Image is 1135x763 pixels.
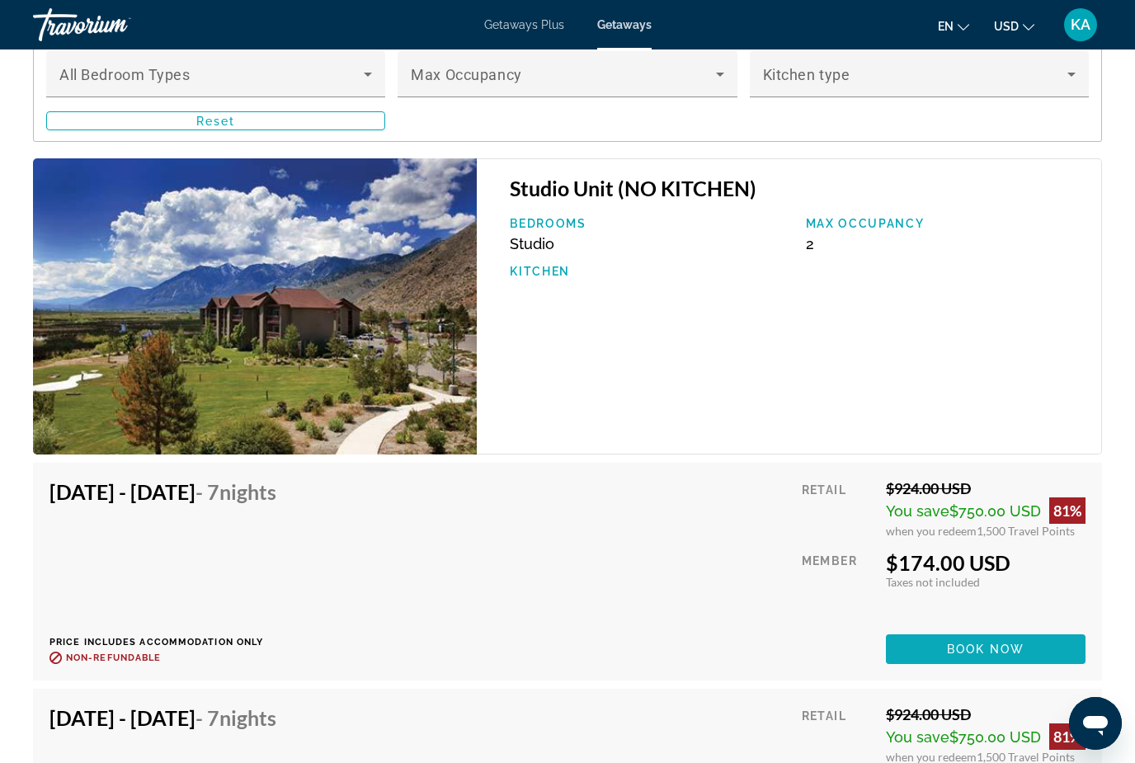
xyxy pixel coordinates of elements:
[886,575,980,589] span: Taxes not included
[1059,7,1102,42] button: User Menu
[49,479,276,504] h4: [DATE] - [DATE]
[949,728,1041,746] span: $750.00 USD
[886,634,1086,664] button: Book now
[510,265,789,278] p: Kitchen
[802,479,874,538] div: Retail
[49,705,276,730] h4: [DATE] - [DATE]
[886,705,1086,723] div: $924.00 USD
[994,20,1019,33] span: USD
[1049,497,1086,524] div: 81%
[949,502,1041,520] span: $750.00 USD
[938,20,954,33] span: en
[1071,16,1090,33] span: KA
[33,3,198,46] a: Travorium
[510,217,789,230] p: Bedrooms
[59,66,191,83] span: All Bedroom Types
[66,652,161,663] span: Non-refundable
[1069,697,1122,750] iframe: Кнопка запуска окна обмена сообщениями
[886,550,1086,575] div: $174.00 USD
[886,728,949,746] span: You save
[195,705,276,730] span: - 7
[994,14,1034,38] button: Change currency
[484,18,564,31] a: Getaways Plus
[977,524,1075,538] span: 1,500 Travel Points
[219,705,276,730] span: Nights
[1049,723,1086,750] div: 81%
[196,115,236,128] span: Reset
[806,235,814,252] span: 2
[219,479,276,504] span: Nights
[886,524,977,538] span: when you redeem
[802,550,874,622] div: Member
[886,502,949,520] span: You save
[411,66,521,83] span: Max Occupancy
[947,643,1025,656] span: Book now
[49,637,289,648] p: Price includes accommodation only
[510,235,554,252] span: Studio
[886,479,1086,497] div: $924.00 USD
[763,66,850,83] span: Kitchen type
[510,176,1085,200] h3: Studio Unit (NO KITCHEN)
[597,18,652,31] a: Getaways
[33,158,477,455] img: ii_wal1.jpg
[195,479,276,504] span: - 7
[806,217,1085,230] p: Max Occupancy
[46,111,385,130] button: Reset
[938,14,969,38] button: Change language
